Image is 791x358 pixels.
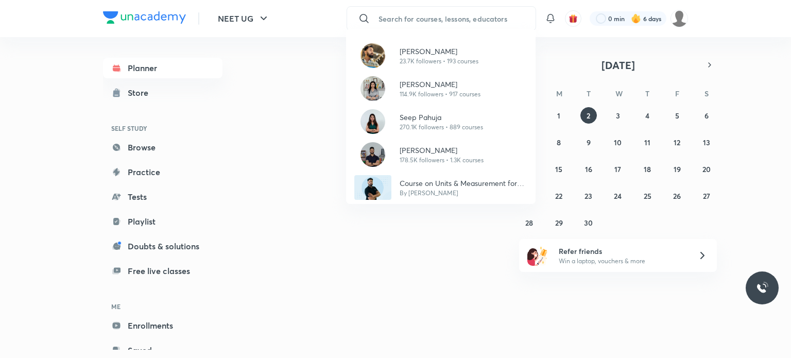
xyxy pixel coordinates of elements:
p: Seep Pahuja [400,112,483,123]
a: Avatar[PERSON_NAME]114.9K followers • 917 courses [346,72,536,105]
p: 114.9K followers • 917 courses [400,90,480,99]
a: Avatar[PERSON_NAME]23.7K followers • 193 courses [346,39,536,72]
img: Avatar [354,175,391,200]
p: [PERSON_NAME] [400,46,478,57]
p: 270.1K followers • 889 courses [400,123,483,132]
img: Avatar [360,142,385,167]
p: 23.7K followers • 193 courses [400,57,478,66]
img: ttu [756,282,768,294]
img: Avatar [360,43,385,68]
p: 178.5K followers • 1.3K courses [400,156,484,165]
p: Course on Units & Measurement for NEET 2026 [400,178,527,189]
img: Avatar [360,76,385,101]
a: AvatarSeep Pahuja270.1K followers • 889 courses [346,105,536,138]
p: [PERSON_NAME] [400,79,480,90]
img: Avatar [360,109,385,134]
a: AvatarCourse on Units & Measurement for NEET 2026By [PERSON_NAME] [346,171,536,204]
p: [PERSON_NAME] [400,145,484,156]
p: By [PERSON_NAME] [400,189,527,198]
a: Avatar[PERSON_NAME]178.5K followers • 1.3K courses [346,138,536,171]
